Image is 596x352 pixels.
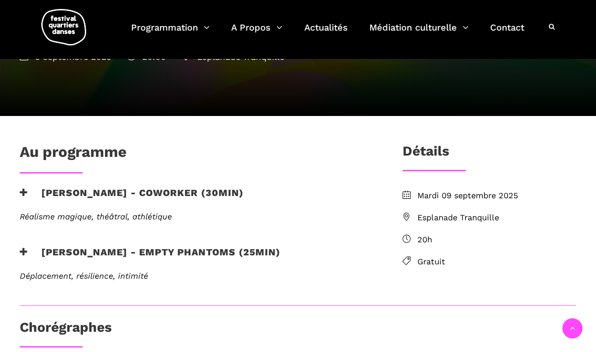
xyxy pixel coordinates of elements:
a: Programmation [131,20,210,46]
span: Esplanade Tranquille [182,52,285,62]
a: Contact [490,20,524,46]
em: Déplacement, résilience, intimité [20,271,148,281]
em: Réalisme magique, théâtral, athlétique [20,212,172,221]
h3: [PERSON_NAME] - Empty phantoms (25min) [20,246,280,269]
h3: [PERSON_NAME] - coworker (30min) [20,187,244,209]
span: 9 septembre 2025 [20,52,111,62]
span: Esplanade Tranquille [417,211,576,224]
span: Mardi 09 septembre 2025 [417,189,576,202]
span: 20:00 [127,52,166,62]
a: A Propos [231,20,282,46]
img: logo-fqd-med [41,9,86,45]
span: Gratuit [417,255,576,268]
h3: Chorégraphes [20,319,112,342]
h3: Détails [403,143,449,165]
a: Actualités [304,20,348,46]
h1: Au programme [20,143,127,165]
a: Médiation culturelle [369,20,469,46]
span: 20h [417,233,576,246]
